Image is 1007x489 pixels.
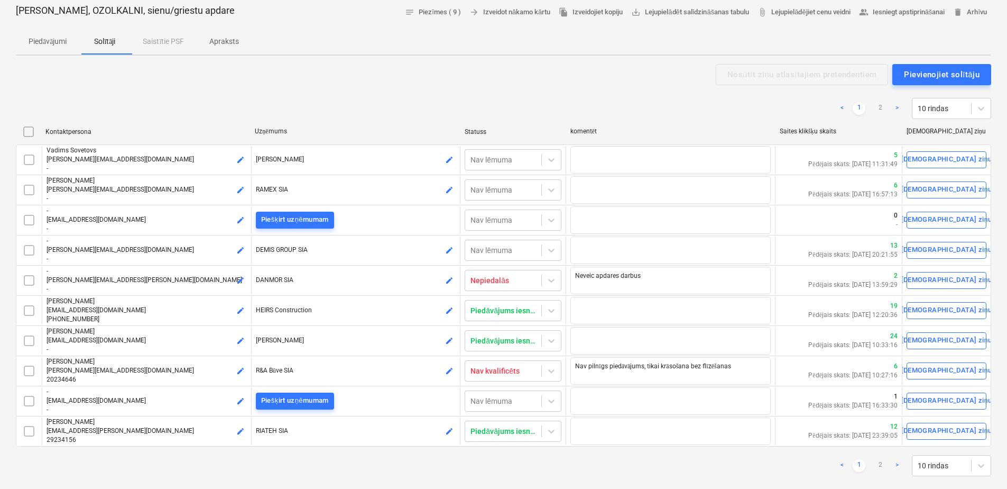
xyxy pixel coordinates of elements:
[631,7,641,17] span: save_alt
[256,246,456,255] p: DEMIS GROUP SIA
[808,401,898,410] p: Pēdējais skats: [DATE] 16:33:30
[47,357,247,366] p: [PERSON_NAME]
[901,244,992,256] div: [DEMOGRAPHIC_DATA] ziņu
[45,128,246,135] div: Kontaktpersona
[757,6,850,19] span: Lejupielādējiet cenu veidni
[853,459,865,472] a: Page 1 is your current page
[891,459,903,472] a: Next page
[954,438,1007,489] div: Chat Widget
[469,6,550,19] span: Izveidot nākamo kārtu
[29,36,67,47] p: Piedāvājumi
[445,306,454,315] span: edit
[256,366,456,375] p: R&A Būve SIA
[559,7,568,17] span: file_copy
[47,146,247,155] p: Vadims Sovetovs
[47,237,247,246] p: -
[808,241,898,250] p: 13
[236,367,245,375] span: edit
[256,212,334,229] button: Piešķirt uzņēmumam
[808,190,898,199] p: Pēdējais skats: [DATE] 16:57:13
[236,246,245,255] span: edit
[808,250,898,259] p: Pēdējais skats: [DATE] 20:21:55
[47,297,247,306] p: [PERSON_NAME]
[47,387,247,396] p: -
[209,36,239,47] p: Apraksts
[405,6,461,19] span: Piezīmes ( 9 )
[808,302,898,311] p: 19
[904,68,980,81] div: Pievienojiet solītāju
[255,128,456,135] div: Uzņēmums
[907,242,986,259] button: [DEMOGRAPHIC_DATA] ziņu
[859,6,945,19] span: Iesniegt apstiprināšanai
[907,393,986,410] button: [DEMOGRAPHIC_DATA] ziņu
[261,214,329,226] div: Piešķirt uzņēmumam
[901,153,992,166] div: [DEMOGRAPHIC_DATA] ziņu
[256,306,456,315] p: HEIRS Construction
[47,267,247,276] p: -
[808,422,898,431] p: 12
[401,4,465,21] button: Piezīmes ( 9 )
[47,306,146,314] span: [EMAIL_ADDRESS][DOMAIN_NAME]
[808,280,898,289] p: Pēdējais skats: [DATE] 13:59:29
[236,427,245,436] span: edit
[47,327,247,336] p: [PERSON_NAME]
[855,4,949,21] button: Iesniegt apstiprināšanai
[47,427,194,434] span: [EMAIL_ADDRESS][PERSON_NAME][DOMAIN_NAME]
[859,7,869,17] span: people_alt
[907,272,986,289] button: [DEMOGRAPHIC_DATA] ziņu
[47,246,194,253] span: [PERSON_NAME][EMAIL_ADDRESS][DOMAIN_NAME]
[953,7,963,17] span: delete
[570,128,771,135] div: komentēt
[256,185,456,194] p: RAMEX SIA
[47,375,247,384] p: 20234646
[894,220,898,229] p: -
[901,334,992,347] div: [DEMOGRAPHIC_DATA] ziņu
[47,276,242,284] span: [PERSON_NAME][EMAIL_ADDRESS][PERSON_NAME][DOMAIN_NAME]
[901,274,992,286] div: [DEMOGRAPHIC_DATA] ziņu
[757,7,767,17] span: attach_file
[236,156,245,164] span: edit
[465,4,555,21] button: Izveidot nākamo kārtu
[808,371,898,380] p: Pēdējais skats: [DATE] 10:27:16
[47,285,247,294] p: -
[445,276,454,285] span: edit
[953,6,987,19] span: Arhīvu
[874,102,886,115] a: Page 2
[47,337,146,344] span: [EMAIL_ADDRESS][DOMAIN_NAME]
[836,459,848,472] a: Previous page
[808,160,898,169] p: Pēdējais skats: [DATE] 11:31:49
[47,345,247,354] p: -
[901,214,992,226] div: [DEMOGRAPHIC_DATA] ziņu
[256,276,456,285] p: DANMOR SIA
[469,7,479,17] span: arrow_forward
[874,459,886,472] a: Page 2
[907,128,987,135] div: [DEMOGRAPHIC_DATA] ziņu
[901,304,992,316] div: [DEMOGRAPHIC_DATA] ziņu
[570,357,771,385] textarea: Nav pilnīgs piedāvājums, tikai krāsošana bez flīzēšanas
[236,216,245,224] span: edit
[47,315,247,324] p: [PHONE_NUMBER]
[808,431,898,440] p: Pēdējais skats: [DATE] 23:39:05
[47,418,247,427] p: [PERSON_NAME]
[570,267,771,294] textarea: Neveic apdares darbus
[405,7,414,17] span: notes
[16,4,235,17] p: [PERSON_NAME], OZOLKALNI, sienu/griestu apdare
[236,306,245,315] span: edit
[445,186,454,194] span: edit
[808,311,898,320] p: Pēdējais skats: [DATE] 12:20:36
[907,151,986,168] button: [DEMOGRAPHIC_DATA] ziņu
[631,6,749,19] span: Lejupielādēt salīdzināšanas tabulu
[256,427,456,436] p: RIATEH SIA
[907,212,986,229] button: [DEMOGRAPHIC_DATA] ziņu
[901,184,992,196] div: [DEMOGRAPHIC_DATA] ziņu
[47,224,247,233] p: -
[808,341,898,350] p: Pēdējais skats: [DATE] 10:33:16
[891,102,903,115] a: Next page
[555,4,627,21] button: Izveidojiet kopiju
[465,128,562,135] div: Statuss
[236,186,245,194] span: edit
[445,427,454,436] span: edit
[47,156,194,163] span: [PERSON_NAME][EMAIL_ADDRESS][DOMAIN_NAME]
[47,164,247,173] p: -
[47,176,247,185] p: [PERSON_NAME]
